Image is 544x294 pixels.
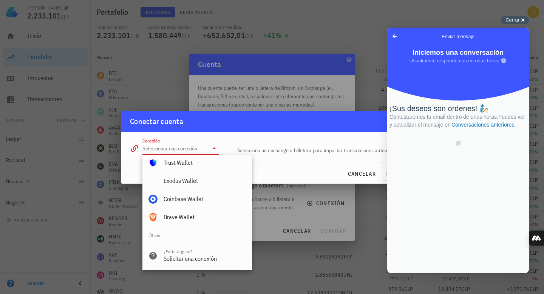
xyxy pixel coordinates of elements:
[142,138,160,144] label: Conexión
[130,115,183,127] div: Conectar cuenta
[505,17,519,23] span: Cerrar
[54,5,87,13] span: Enviar mensaje
[142,142,208,155] input: Seleccionar una conexión
[164,214,246,221] div: Brave Wallet
[387,28,529,273] iframe: Help Scout Beacon - Live Chat, Contact Form, and Knowledge Base
[22,30,119,36] span: Usualmente respondemos en unas horas 🕓
[164,249,246,254] div: ¿Falta alguno?
[68,113,74,119] a: Powered by Help Scout
[345,167,379,181] button: cancelar
[25,21,116,29] span: Iniciemos una conversación
[2,86,138,100] span: Contestaremos tu email dentro de unas horas. Puedes ver y actualizar el mensaje en
[3,4,12,13] span: Go back
[142,226,252,244] div: Otros
[63,93,129,101] a: Conversaciones anteriores.
[2,76,139,85] div: ¡Sus deseos son ordenes! 🧞
[164,159,246,166] div: Trust Wallet
[164,177,246,184] div: Exodus Wallet
[501,16,529,24] button: Cerrar
[223,142,419,159] div: Selecciona un exchange o billetera para importar transacciones automáticamente.
[164,195,246,203] div: Coinbase Wallet
[164,255,246,262] div: Solicitar una conexión
[348,170,376,177] span: cancelar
